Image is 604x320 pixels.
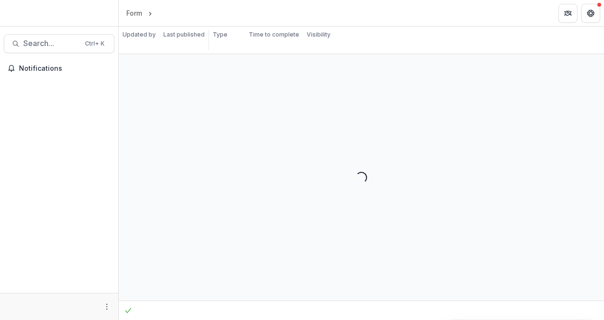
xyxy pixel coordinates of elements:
[123,6,195,20] nav: breadcrumb
[4,34,114,53] button: Search...
[581,4,600,23] button: Get Help
[307,30,330,39] p: Visibility
[163,30,205,39] p: Last published
[558,4,577,23] button: Partners
[249,30,299,39] p: Time to complete
[126,8,142,18] div: Form
[123,6,146,20] a: Form
[101,301,113,312] button: More
[23,39,79,48] span: Search...
[19,65,111,73] span: Notifications
[4,61,114,76] button: Notifications
[83,38,106,49] div: Ctrl + K
[213,30,227,39] p: Type
[123,30,156,39] p: Updated by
